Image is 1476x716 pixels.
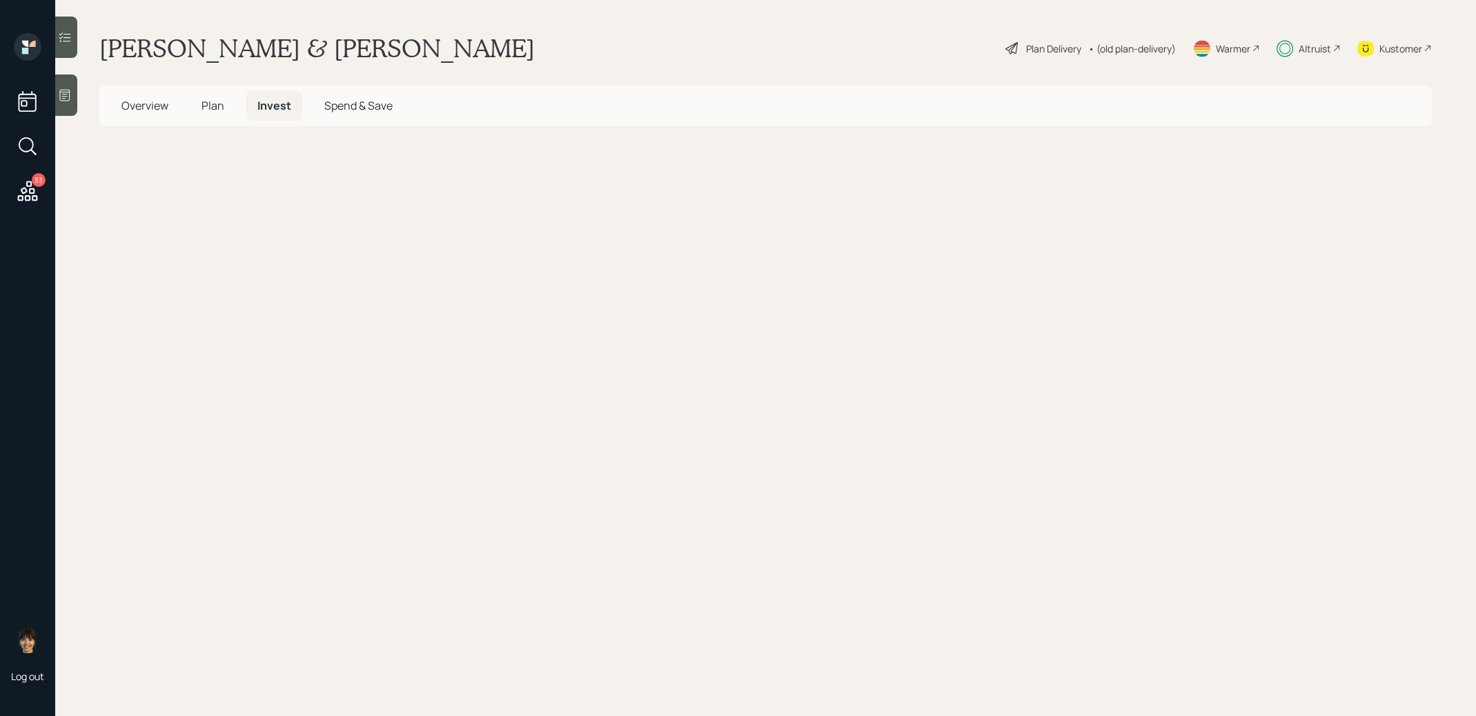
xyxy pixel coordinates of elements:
span: Overview [121,98,168,113]
div: • (old plan-delivery) [1088,41,1176,56]
img: treva-nostdahl-headshot.png [14,626,41,653]
span: Plan [201,98,224,113]
div: Kustomer [1379,41,1422,56]
div: Altruist [1299,41,1331,56]
div: Plan Delivery [1026,41,1081,56]
div: Warmer [1216,41,1250,56]
h1: [PERSON_NAME] & [PERSON_NAME] [99,33,535,63]
span: Invest [257,98,291,113]
div: 33 [32,173,46,187]
span: Spend & Save [324,98,393,113]
div: Log out [11,670,44,683]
